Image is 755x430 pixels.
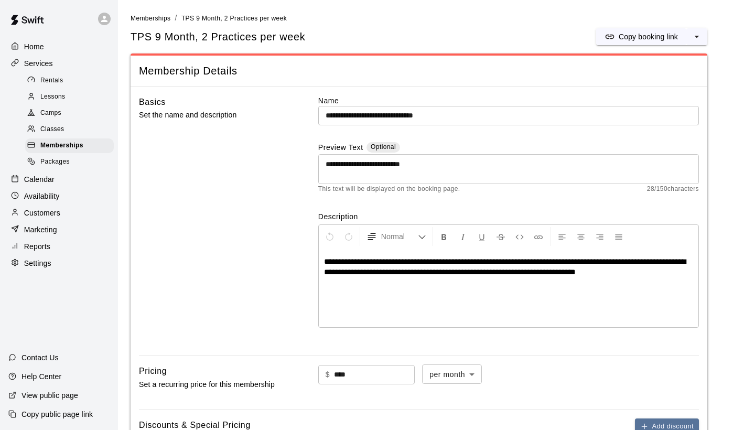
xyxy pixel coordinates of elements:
a: Marketing [8,222,110,238]
button: Insert Code [511,227,528,246]
p: Home [24,41,44,52]
p: Settings [24,258,51,268]
p: Marketing [24,224,57,235]
span: TPS 9 Month, 2 Practices per week [181,15,287,22]
a: Reports [8,239,110,254]
p: View public page [21,390,78,401]
a: Home [8,39,110,55]
p: Availability [24,191,60,201]
button: Format Italics [454,227,472,246]
a: Settings [8,255,110,271]
p: Customers [24,208,60,218]
span: Memberships [131,15,170,22]
div: Packages [25,155,114,169]
p: Services [24,58,53,69]
button: Format Underline [473,227,491,246]
button: Copy booking link [596,28,686,45]
div: Classes [25,122,114,137]
div: Memberships [25,138,114,153]
span: Camps [40,108,61,119]
label: Name [318,95,699,106]
p: Help Center [21,371,61,382]
p: Contact Us [21,352,59,363]
span: TPS 9 Month, 2 Practices per week [131,30,305,44]
div: Camps [25,106,114,121]
a: Camps [25,105,118,122]
nav: breadcrumb [131,13,742,24]
span: Lessons [40,92,66,102]
div: per month [422,364,482,384]
a: Availability [8,188,110,204]
span: Optional [371,143,396,150]
label: Preview Text [318,142,363,154]
a: Lessons [25,89,118,105]
div: Rentals [25,73,114,88]
button: Justify Align [610,227,628,246]
span: Classes [40,124,64,135]
a: Packages [25,154,118,170]
button: Redo [340,227,358,246]
label: Description [318,211,699,222]
a: Customers [8,205,110,221]
p: $ [326,369,330,380]
a: Memberships [131,14,170,22]
p: Copy public page link [21,409,93,420]
button: Formatting Options [362,227,430,246]
p: Reports [24,241,50,252]
span: Packages [40,157,70,167]
a: Rentals [25,72,118,89]
div: Lessons [25,90,114,104]
p: Set a recurring price for this membership [139,378,285,391]
li: / [175,13,177,24]
span: Normal [381,231,418,242]
span: This text will be displayed on the booking page. [318,184,460,195]
button: Format Bold [435,227,453,246]
h6: Pricing [139,364,167,378]
p: Copy booking link [619,31,678,42]
button: Format Strikethrough [492,227,510,246]
a: Classes [25,122,118,138]
h6: Basics [139,95,166,109]
p: Set the name and description [139,109,285,122]
span: 28 / 150 characters [647,184,699,195]
button: Undo [321,227,339,246]
button: Right Align [591,227,609,246]
a: Calendar [8,171,110,187]
p: Calendar [24,174,55,185]
span: Membership Details [139,64,699,78]
button: select merge strategy [686,28,707,45]
a: Services [8,56,110,71]
div: split button [596,28,707,45]
span: Memberships [40,141,83,151]
a: Memberships [25,138,118,154]
button: Insert Link [530,227,547,246]
span: Rentals [40,76,63,86]
button: Center Align [572,227,590,246]
button: Left Align [553,227,571,246]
